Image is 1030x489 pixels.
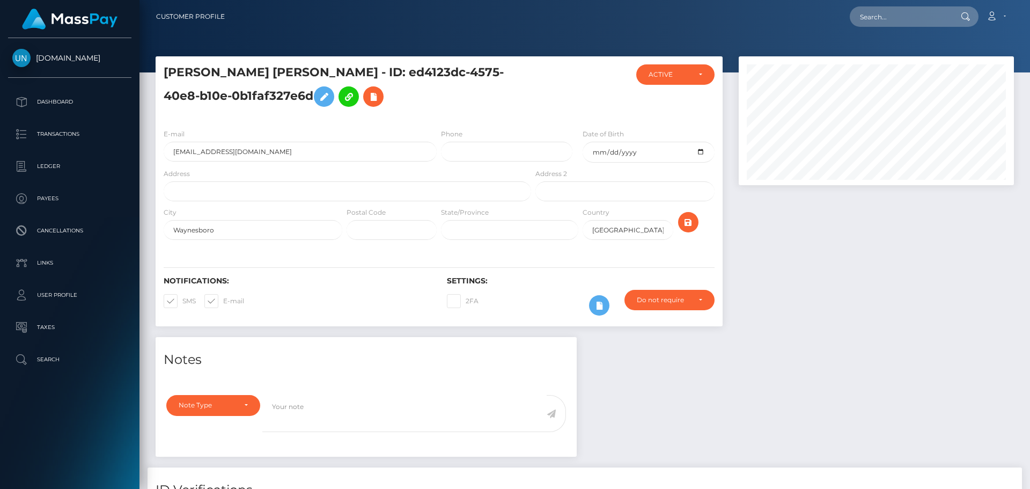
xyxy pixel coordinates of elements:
label: City [164,208,176,217]
label: 2FA [447,294,479,308]
h6: Notifications: [164,276,431,286]
p: Cancellations [12,223,127,239]
img: MassPay Logo [22,9,117,30]
img: Unlockt.me [12,49,31,67]
a: Search [8,346,131,373]
p: Links [12,255,127,271]
h4: Notes [164,351,569,369]
label: Address [164,169,190,179]
label: Country [583,208,609,217]
label: E-mail [204,294,244,308]
span: [DOMAIN_NAME] [8,53,131,63]
p: Payees [12,191,127,207]
button: ACTIVE [636,64,715,85]
p: Transactions [12,126,127,142]
a: Dashboard [8,89,131,115]
label: Postal Code [347,208,386,217]
p: Dashboard [12,94,127,110]
a: Cancellations [8,217,131,244]
p: Ledger [12,158,127,174]
div: Note Type [179,401,236,410]
a: Links [8,250,131,276]
p: User Profile [12,287,127,303]
a: User Profile [8,282,131,309]
label: Phone [441,129,462,139]
h5: [PERSON_NAME] [PERSON_NAME] - ID: ed4123dc-4575-40e8-b10e-0b1faf327e6d [164,64,525,112]
p: Taxes [12,319,127,335]
label: SMS [164,294,196,308]
a: Ledger [8,153,131,180]
a: Customer Profile [156,5,225,28]
label: State/Province [441,208,489,217]
a: Transactions [8,121,131,148]
div: ACTIVE [649,70,690,79]
input: Search... [850,6,951,27]
h6: Settings: [447,276,714,286]
label: Date of Birth [583,129,624,139]
label: E-mail [164,129,185,139]
div: Do not require [637,296,690,304]
a: Taxes [8,314,131,341]
a: Payees [8,185,131,212]
button: Note Type [166,395,260,415]
label: Address 2 [535,169,567,179]
p: Search [12,352,127,368]
button: Do not require [624,290,715,310]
